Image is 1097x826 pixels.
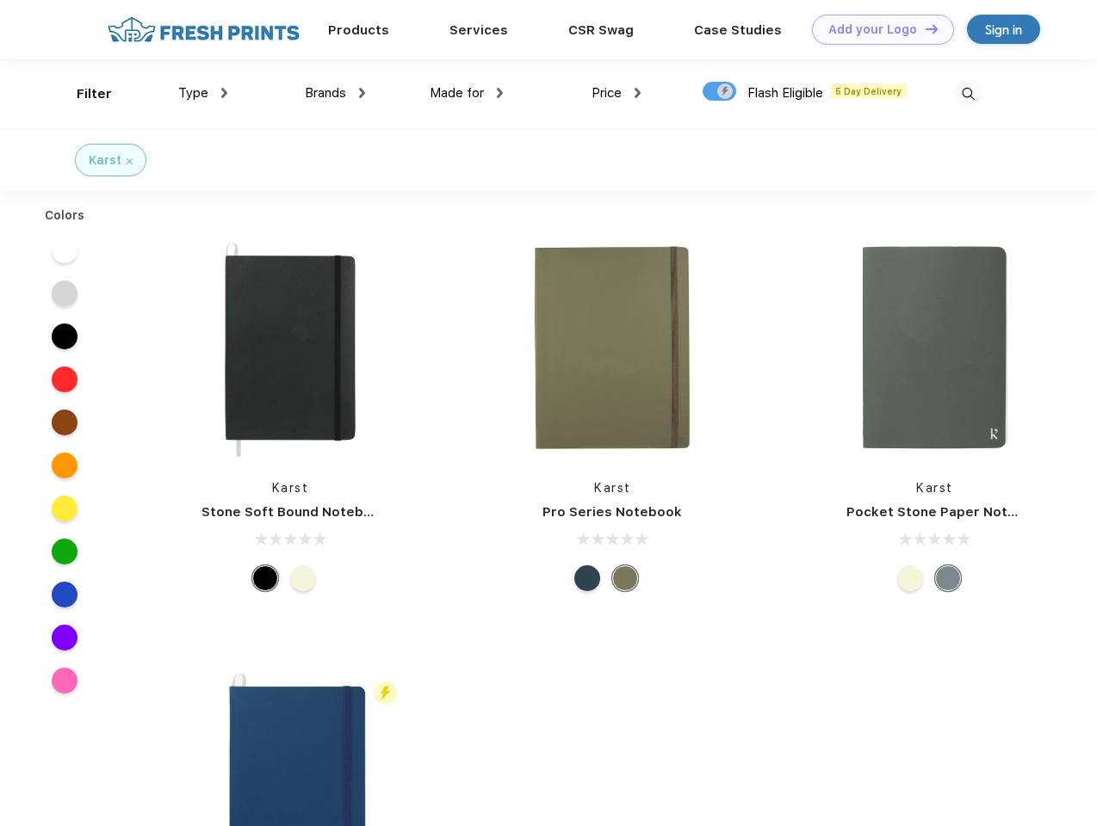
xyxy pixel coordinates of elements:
[498,233,727,462] img: func=resize&h=266
[935,565,961,591] div: Gray
[821,233,1050,462] img: func=resize&h=266
[430,85,484,101] span: Made for
[328,22,389,38] a: Products
[252,565,278,591] div: Black
[290,565,316,591] div: Beige
[954,80,982,108] img: desktop_search.svg
[592,85,622,101] span: Price
[127,158,133,164] img: filter_cancel.svg
[926,24,938,34] img: DT
[178,85,208,101] span: Type
[497,88,503,98] img: dropdown.png
[221,88,227,98] img: dropdown.png
[747,85,823,101] span: Flash Eligible
[176,233,405,462] img: func=resize&h=266
[102,15,305,45] img: fo%20logo%202.webp
[201,504,388,520] a: Stone Soft Bound Notebook
[985,20,1022,40] div: Sign in
[359,88,365,98] img: dropdown.png
[542,504,682,520] a: Pro Series Notebook
[594,481,631,495] a: Karst
[32,206,98,225] div: Colors
[374,681,397,705] img: flash_active_toggle.svg
[828,22,917,37] div: Add your Logo
[897,565,923,591] div: Beige
[830,83,907,99] span: 5 Day Delivery
[574,565,600,591] div: Navy
[449,22,508,38] a: Services
[272,481,309,495] a: Karst
[305,85,346,101] span: Brands
[635,88,641,98] img: dropdown.png
[89,151,121,170] div: Karst
[967,15,1040,44] a: Sign in
[77,84,112,104] div: Filter
[846,504,1050,520] a: Pocket Stone Paper Notebook
[568,22,634,38] a: CSR Swag
[916,481,953,495] a: Karst
[612,565,638,591] div: Olive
